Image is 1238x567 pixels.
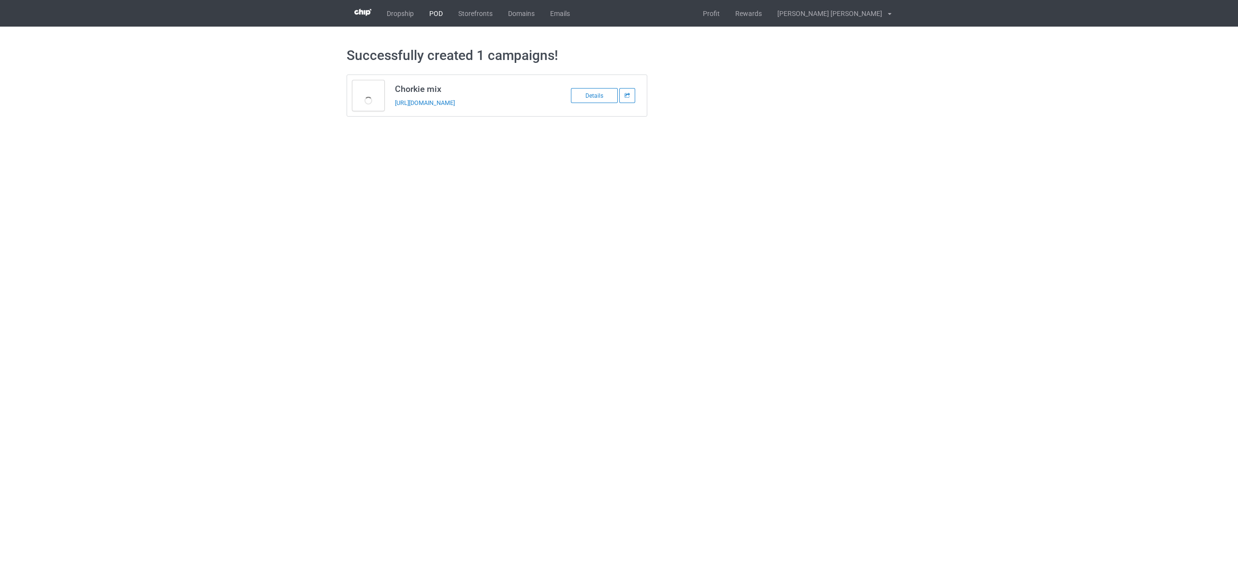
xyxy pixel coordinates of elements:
img: 3d383065fc803cdd16c62507c020ddf8.png [354,9,371,16]
a: [URL][DOMAIN_NAME] [395,99,455,106]
div: Details [571,88,618,103]
div: [PERSON_NAME] [PERSON_NAME] [770,1,882,26]
h3: Chorkie mix [395,83,548,94]
a: Details [571,91,619,99]
h1: Successfully created 1 campaigns! [347,47,891,64]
